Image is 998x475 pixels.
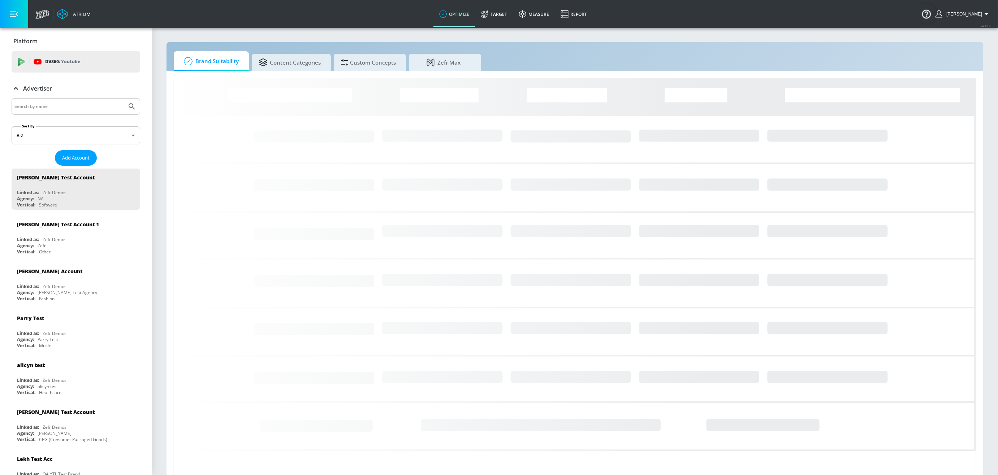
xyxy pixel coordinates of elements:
div: [PERSON_NAME] Test Account [17,409,95,415]
input: Search by name [14,102,124,111]
div: [PERSON_NAME] [38,430,72,436]
div: [PERSON_NAME] Account [17,268,82,275]
a: Report [555,1,593,27]
div: alicyn testLinked as:Zefr DemosAgency:alicyn testVertical:Healthcare [12,356,140,397]
div: Zefr Demos [43,189,66,196]
span: login as: andersson.ceron@zefr.com [943,12,982,17]
button: Open Resource Center [916,4,937,24]
span: Custom Concepts [341,54,396,71]
a: Target [475,1,513,27]
span: Brand Suitability [181,53,239,70]
div: Linked as: [17,330,39,336]
div: Fashion [39,296,55,302]
div: Vertical: [17,436,35,443]
div: Zefr Demos [43,424,66,430]
span: Content Categories [259,54,321,71]
label: Sort By [21,124,36,128]
div: Zefr Demos [43,236,66,243]
div: [PERSON_NAME] Test Account 1Linked as:Zefr DemosAgency:ZefrVertical:Other [12,215,140,257]
div: [PERSON_NAME] AccountLinked as:Zefr DemosAgency:[PERSON_NAME] Test AgencyVertical:Fashion [12,262,140,304]
p: Youtube [61,58,80,65]
div: alicyn test [17,362,45,369]
span: Add Account [62,154,90,162]
span: v 4.19.0 [981,24,991,28]
div: Agency: [17,336,34,343]
div: Healthcare [39,389,61,396]
div: NA [38,196,44,202]
div: Vertical: [17,389,35,396]
div: A-Z [12,126,140,144]
a: optimize [433,1,475,27]
p: Advertiser [23,84,52,92]
p: Platform [13,37,38,45]
div: [PERSON_NAME] Test AccountLinked as:Zefr DemosAgency:NAVertical:Software [12,169,140,210]
a: Atrium [57,9,91,19]
div: Vertical: [17,202,35,208]
div: Parry TestLinked as:Zefr DemosAgency:Parry TestVertical:Music [12,309,140,350]
div: DV360: Youtube [12,51,140,73]
div: Linked as: [17,283,39,289]
div: Atrium [70,11,91,17]
div: Agency: [17,243,34,249]
div: Linked as: [17,236,39,243]
div: [PERSON_NAME] Test Account [17,174,95,181]
div: [PERSON_NAME] Test AccountLinked as:Zefr DemosAgency:[PERSON_NAME]Vertical:CPG (Consumer Packaged... [12,403,140,444]
button: [PERSON_NAME] [936,10,991,18]
button: Add Account [55,150,97,166]
div: Zefr Demos [43,377,66,383]
span: Zefr Max [416,54,471,71]
div: Lekh Test Acc [17,456,53,462]
div: Vertical: [17,249,35,255]
div: Linked as: [17,377,39,383]
div: Platform [12,31,140,51]
div: Other [39,249,51,255]
div: Agency: [17,196,34,202]
a: measure [513,1,555,27]
div: Vertical: [17,343,35,349]
div: Agency: [17,430,34,436]
div: Zefr Demos [43,330,66,336]
div: Linked as: [17,189,39,196]
div: Linked as: [17,424,39,430]
div: CPG (Consumer Packaged Goods) [39,436,107,443]
div: Music [39,343,51,349]
div: Parry Test [38,336,58,343]
div: alicyn test [38,383,58,389]
div: Advertiser [12,78,140,99]
div: [PERSON_NAME] Test Agency [38,289,97,296]
div: [PERSON_NAME] Test Account 1 [17,221,99,228]
div: Parry Test [17,315,44,322]
div: Software [39,202,57,208]
div: Zefr [38,243,46,249]
div: Agency: [17,383,34,389]
div: Vertical: [17,296,35,302]
div: Agency: [17,289,34,296]
p: DV360: [45,58,80,66]
div: Zefr Demos [43,283,66,289]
